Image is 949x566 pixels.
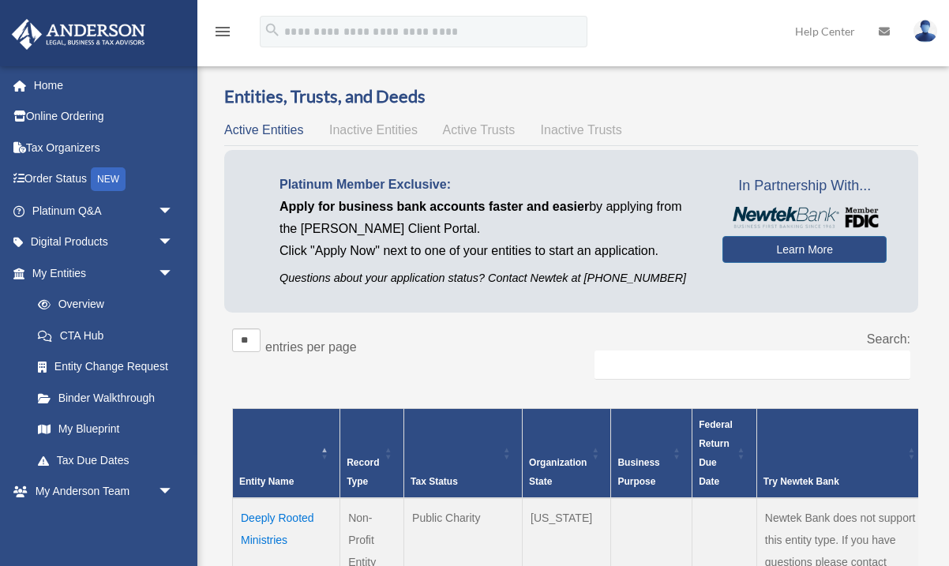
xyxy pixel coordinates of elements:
div: Try Newtek Bank [763,472,903,491]
span: arrow_drop_down [158,476,189,508]
i: search [264,21,281,39]
span: Inactive Trusts [541,123,622,137]
img: Anderson Advisors Platinum Portal [7,19,150,50]
span: In Partnership With... [722,174,887,199]
span: Apply for business bank accounts faster and easier [279,200,589,213]
p: Platinum Member Exclusive: [279,174,699,196]
span: arrow_drop_down [158,507,189,539]
label: entries per page [265,340,357,354]
span: arrow_drop_down [158,195,189,227]
span: arrow_drop_down [158,257,189,290]
a: Platinum Q&Aarrow_drop_down [11,195,197,227]
span: Record Type [347,457,379,487]
th: Try Newtek Bank : Activate to sort [756,409,927,499]
span: Federal Return Due Date [699,419,733,487]
div: NEW [91,167,126,191]
span: Organization State [529,457,587,487]
a: Binder Walkthrough [22,382,189,414]
a: Home [11,69,197,101]
th: Record Type: Activate to sort [340,409,404,499]
p: Click "Apply Now" next to one of your entities to start an application. [279,240,699,262]
th: Entity Name: Activate to invert sorting [233,409,340,499]
span: arrow_drop_down [158,227,189,259]
a: My Anderson Teamarrow_drop_down [11,476,197,508]
a: My Entitiesarrow_drop_down [11,257,189,289]
i: menu [213,22,232,41]
p: by applying from the [PERSON_NAME] Client Portal. [279,196,699,240]
a: Order StatusNEW [11,163,197,196]
a: Overview [22,289,182,320]
label: Search: [867,332,910,346]
a: Learn More [722,236,887,263]
img: NewtekBankLogoSM.png [730,207,879,228]
span: Active Trusts [443,123,516,137]
th: Tax Status: Activate to sort [404,409,523,499]
span: Tax Status [411,476,458,487]
span: Active Entities [224,123,303,137]
a: menu [213,28,232,41]
p: Questions about your application status? Contact Newtek at [PHONE_NUMBER] [279,268,699,288]
h3: Entities, Trusts, and Deeds [224,84,918,109]
a: Tax Due Dates [22,444,189,476]
th: Organization State: Activate to sort [523,409,611,499]
span: Inactive Entities [329,123,418,137]
th: Federal Return Due Date: Activate to sort [692,409,757,499]
span: Business Purpose [617,457,659,487]
a: My Blueprint [22,414,189,445]
a: Tax Organizers [11,132,197,163]
th: Business Purpose: Activate to sort [611,409,692,499]
img: User Pic [913,20,937,43]
a: CTA Hub [22,320,189,351]
span: Entity Name [239,476,294,487]
a: Entity Change Request [22,351,189,383]
a: Online Ordering [11,101,197,133]
a: My Documentsarrow_drop_down [11,507,197,538]
a: Digital Productsarrow_drop_down [11,227,197,258]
